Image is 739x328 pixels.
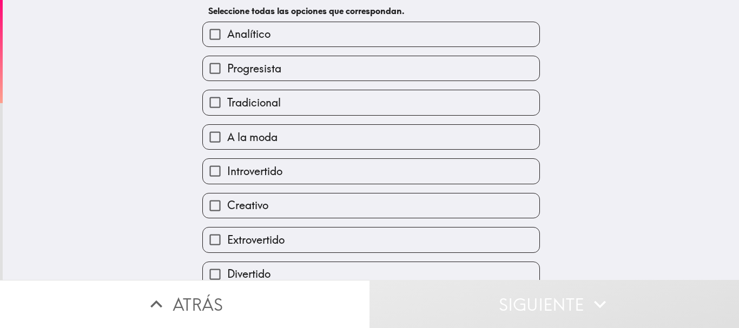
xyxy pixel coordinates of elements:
button: Analítico [203,22,539,46]
span: Divertido [227,266,270,282]
button: Divertido [203,262,539,286]
button: A la moda [203,125,539,149]
span: Tradicional [227,95,281,110]
span: Introvertido [227,164,282,179]
button: Progresista [203,56,539,81]
span: Progresista [227,61,281,76]
button: Creativo [203,193,539,218]
button: Tradicional [203,90,539,115]
h6: Seleccione todas las opciones que correspondan. [208,5,534,17]
button: Siguiente [369,280,739,328]
span: Creativo [227,198,268,213]
button: Introvertido [203,159,539,183]
span: Extrovertido [227,232,285,247]
span: A la moda [227,130,278,145]
span: Analítico [227,26,270,42]
button: Extrovertido [203,227,539,252]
